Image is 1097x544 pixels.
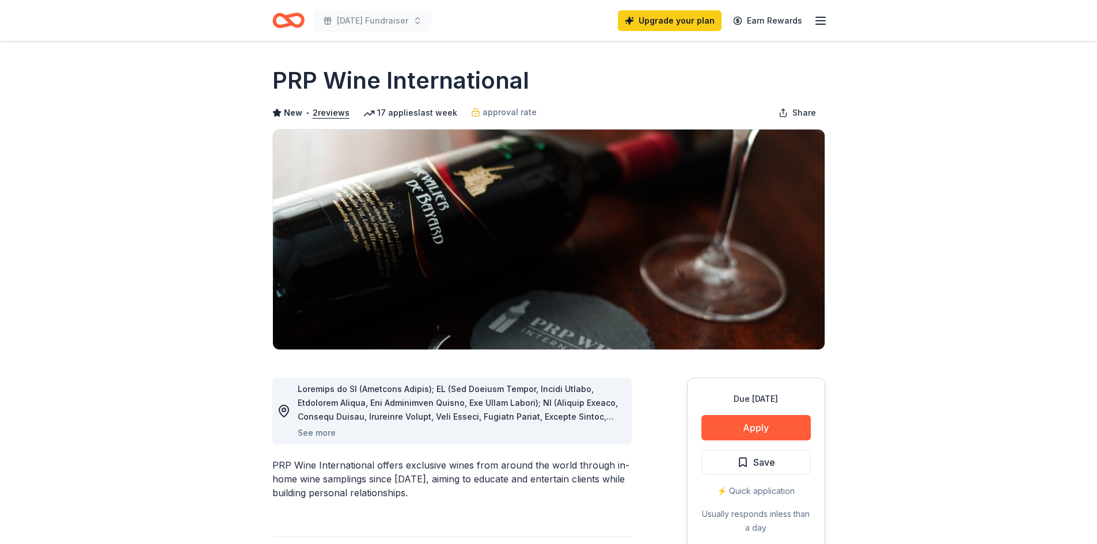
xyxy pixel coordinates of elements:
[701,415,811,440] button: Apply
[272,458,632,500] div: PRP Wine International offers exclusive wines from around the world through in-home wine sampling...
[701,507,811,535] div: Usually responds in less than a day
[298,426,336,440] button: See more
[314,9,431,32] button: [DATE] Fundraiser
[272,64,529,97] h1: PRP Wine International
[701,484,811,498] div: ⚡️ Quick application
[284,106,302,120] span: New
[483,105,537,119] span: approval rate
[363,106,457,120] div: 17 applies last week
[792,106,816,120] span: Share
[769,101,825,124] button: Share
[618,10,722,31] a: Upgrade your plan
[701,450,811,475] button: Save
[305,108,309,117] span: •
[273,130,825,349] img: Image for PRP Wine International
[701,392,811,406] div: Due [DATE]
[313,106,350,120] button: 2reviews
[471,105,537,119] a: approval rate
[726,10,809,31] a: Earn Rewards
[753,455,775,470] span: Save
[337,14,408,28] span: [DATE] Fundraiser
[272,7,305,34] a: Home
